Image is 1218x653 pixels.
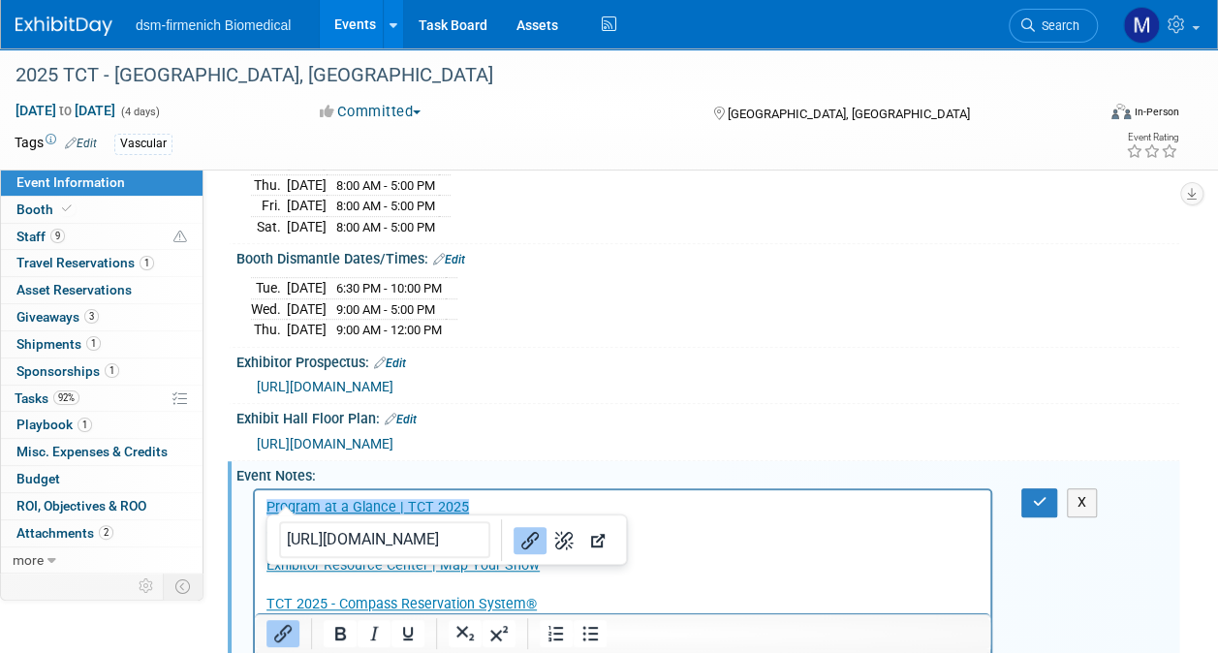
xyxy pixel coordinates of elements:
div: Event Format [1010,101,1179,130]
span: Playbook [16,417,92,432]
a: Staff9 [1,224,203,250]
div: In-Person [1134,105,1179,119]
td: Tags [15,133,97,155]
span: Attachments [16,525,113,541]
a: Search [1009,9,1098,43]
a: Edit [374,357,406,370]
span: Potential Scheduling Conflict -- at least one attendee is tagged in another overlapping event. [173,229,187,246]
a: more [1,547,203,574]
a: Edit [65,137,97,150]
img: Format-Inperson.png [1111,104,1131,119]
td: [DATE] [287,174,327,196]
input: Link [279,521,490,558]
a: Edit [385,413,417,426]
span: 2 [99,525,113,540]
div: Exhibit Hall Floor Plan: [236,404,1179,429]
a: Tasks92% [1,386,203,412]
a: Edit [433,253,465,266]
span: 3 [84,309,99,324]
button: X [1067,488,1098,516]
div: 2025 TCT - [GEOGRAPHIC_DATA], [GEOGRAPHIC_DATA] [9,58,1079,93]
a: Sponsorships1 [1,358,203,385]
a: ROI, Objectives & ROO [1,493,203,519]
img: ExhibitDay [16,16,112,36]
span: 8:00 AM - 5:00 PM [336,220,435,234]
span: more [13,552,44,568]
button: Link [514,527,547,554]
td: Thu. [251,174,287,196]
td: [DATE] [287,298,327,320]
span: Giveaways [16,309,99,325]
span: 1 [78,418,92,432]
span: 9:00 AM - 12:00 PM [336,323,442,337]
img: Melanie Davison [1123,7,1160,44]
td: Personalize Event Tab Strip [130,574,164,599]
button: Insert/edit link [266,620,299,647]
span: Budget [16,471,60,486]
span: ROI, Objectives & ROO [16,498,146,513]
td: Wed. [251,298,287,320]
td: [DATE] [287,196,327,217]
span: Sponsorships [16,363,119,379]
td: [DATE] [287,320,327,340]
button: Bold [324,620,357,647]
a: Travel Reservations1 [1,250,203,276]
button: Italic [358,620,390,647]
button: Superscript [483,620,515,647]
button: Subscript [449,620,482,647]
a: Shipments1 [1,331,203,358]
span: 1 [140,256,154,270]
span: Event Information [16,174,125,190]
span: 1 [86,336,101,351]
span: dsm-firmenich Biomedical [136,17,291,33]
span: Search [1035,18,1079,33]
span: 9:00 AM - 5:00 PM [336,302,435,317]
span: 9 [50,229,65,243]
span: Shipments [16,336,101,352]
span: Staff [16,229,65,244]
td: Toggle Event Tabs [164,574,203,599]
span: Tasks [15,390,79,406]
td: [DATE] [287,216,327,236]
a: Asset Reservations [1,277,203,303]
div: Booth Dismantle Dates/Times: [236,244,1179,269]
div: Event Rating [1126,133,1178,142]
td: Sat. [251,216,287,236]
i: Booth reservation complete [62,203,72,214]
span: [GEOGRAPHIC_DATA], [GEOGRAPHIC_DATA] [728,107,970,121]
span: 8:00 AM - 5:00 PM [336,178,435,193]
a: Giveaways3 [1,304,203,330]
button: Underline [391,620,424,647]
a: Budget [1,466,203,492]
a: Playbook1 [1,412,203,438]
span: 6:30 PM - 10:00 PM [336,281,442,295]
div: Exhibitor Prospectus: [236,348,1179,373]
button: Open link [581,527,614,554]
span: Asset Reservations [16,282,132,297]
div: Event Notes: [236,461,1179,485]
span: 92% [53,390,79,405]
span: [DATE] [DATE] [15,102,116,119]
a: [URL][DOMAIN_NAME] [257,379,393,394]
td: Thu. [251,320,287,340]
td: [DATE] [287,278,327,299]
button: Remove link [547,527,580,554]
td: Tue. [251,278,287,299]
span: (4 days) [119,106,160,118]
div: Vascular [114,134,172,154]
button: Committed [313,102,428,122]
a: Attachments2 [1,520,203,546]
a: Event Information [1,170,203,196]
button: Bullet list [574,620,607,647]
a: Misc. Expenses & Credits [1,439,203,465]
button: Numbered list [540,620,573,647]
a: [URL][DOMAIN_NAME] [257,436,393,451]
span: Booth [16,202,76,217]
